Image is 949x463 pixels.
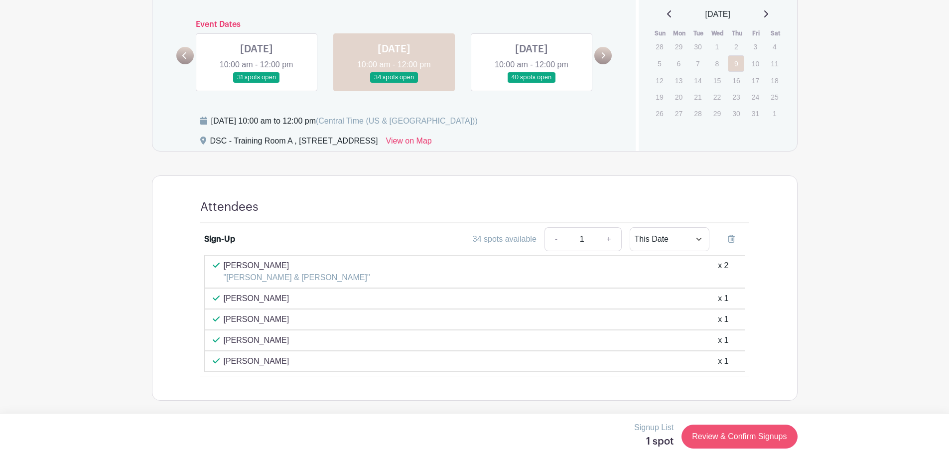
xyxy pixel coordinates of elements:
[211,115,478,127] div: [DATE] 10:00 am to 12:00 pm
[728,89,744,105] p: 23
[766,106,783,121] p: 1
[689,106,706,121] p: 28
[224,313,289,325] p: [PERSON_NAME]
[747,89,764,105] p: 24
[709,89,725,105] p: 22
[316,117,478,125] span: (Central Time (US & [GEOGRAPHIC_DATA]))
[718,313,728,325] div: x 1
[718,260,728,284] div: x 2
[224,272,370,284] p: "[PERSON_NAME] & [PERSON_NAME]"
[709,106,725,121] p: 29
[727,28,747,38] th: Thu
[689,28,708,38] th: Tue
[705,8,730,20] span: [DATE]
[728,55,744,72] a: 9
[671,89,687,105] p: 20
[689,39,706,54] p: 30
[766,28,785,38] th: Sat
[718,355,728,367] div: x 1
[766,56,783,71] p: 11
[747,28,766,38] th: Fri
[634,436,674,448] h5: 1 spot
[728,73,744,88] p: 16
[709,73,725,88] p: 15
[651,28,670,38] th: Sun
[210,135,378,151] div: DSC - Training Room A , [STREET_ADDRESS]
[651,73,668,88] p: 12
[718,334,728,346] div: x 1
[766,39,783,54] p: 4
[634,422,674,434] p: Signup List
[544,227,567,251] a: -
[766,89,783,105] p: 25
[747,106,764,121] p: 31
[728,39,744,54] p: 2
[709,56,725,71] p: 8
[671,56,687,71] p: 6
[651,56,668,71] p: 5
[747,39,764,54] p: 3
[766,73,783,88] p: 18
[689,73,706,88] p: 14
[651,39,668,54] p: 28
[671,39,687,54] p: 29
[671,106,687,121] p: 27
[670,28,689,38] th: Mon
[204,233,235,245] div: Sign-Up
[709,39,725,54] p: 1
[728,106,744,121] p: 30
[224,260,370,272] p: [PERSON_NAME]
[224,293,289,305] p: [PERSON_NAME]
[194,20,595,29] h6: Event Dates
[473,233,537,245] div: 34 spots available
[747,56,764,71] p: 10
[747,73,764,88] p: 17
[596,227,621,251] a: +
[200,200,259,214] h4: Attendees
[224,334,289,346] p: [PERSON_NAME]
[386,135,432,151] a: View on Map
[671,73,687,88] p: 13
[718,293,728,305] div: x 1
[651,106,668,121] p: 26
[651,89,668,105] p: 19
[689,56,706,71] p: 7
[224,355,289,367] p: [PERSON_NAME]
[689,89,706,105] p: 21
[681,425,797,449] a: Review & Confirm Signups
[708,28,728,38] th: Wed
